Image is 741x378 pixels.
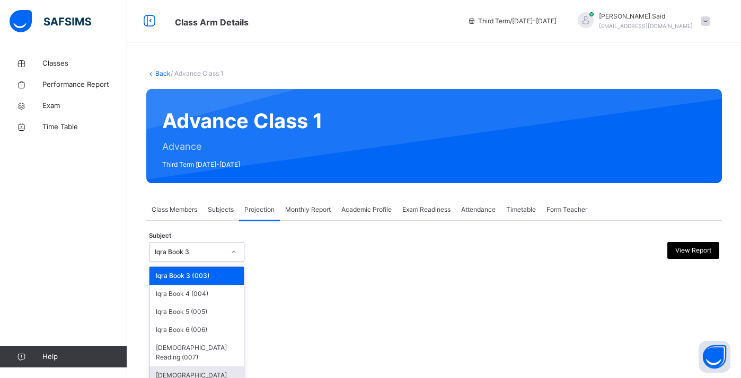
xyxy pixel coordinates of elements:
span: View Report [675,246,711,255]
span: Class Members [152,205,197,214]
a: Back [155,69,171,77]
button: Open asap [699,341,730,373]
span: Academic Profile [341,205,392,214]
span: Class Arm Details [175,17,249,28]
div: Iqra Book 4 (004) [149,285,244,303]
div: Iqra Book 6 (006) [149,321,244,339]
span: Time Table [42,122,127,132]
span: [EMAIL_ADDRESS][DOMAIN_NAME] [599,23,693,29]
div: Iqra Book 3 [155,247,225,257]
span: session/term information [467,16,557,26]
div: Hafiz MahadSaid [567,12,716,31]
div: Iqra Book 5 (005) [149,303,244,321]
span: Form Teacher [546,205,587,214]
span: Attendance [461,205,496,214]
span: Help [42,352,127,362]
span: Performance Report [42,79,127,90]
span: / Advance Class 1 [171,69,224,77]
span: Subjects [208,205,234,214]
div: Iqra Book 3 (003) [149,267,244,285]
span: Timetable [506,205,536,214]
span: [PERSON_NAME] Said [599,12,693,21]
span: Exam [42,101,127,111]
span: Monthly Report [285,205,331,214]
span: Subject [149,231,171,240]
span: Exam Readiness [402,205,451,214]
span: Projection [244,205,275,214]
span: Classes [42,58,127,69]
div: [DEMOGRAPHIC_DATA] Reading (007) [149,339,244,366]
img: safsims [10,10,91,32]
